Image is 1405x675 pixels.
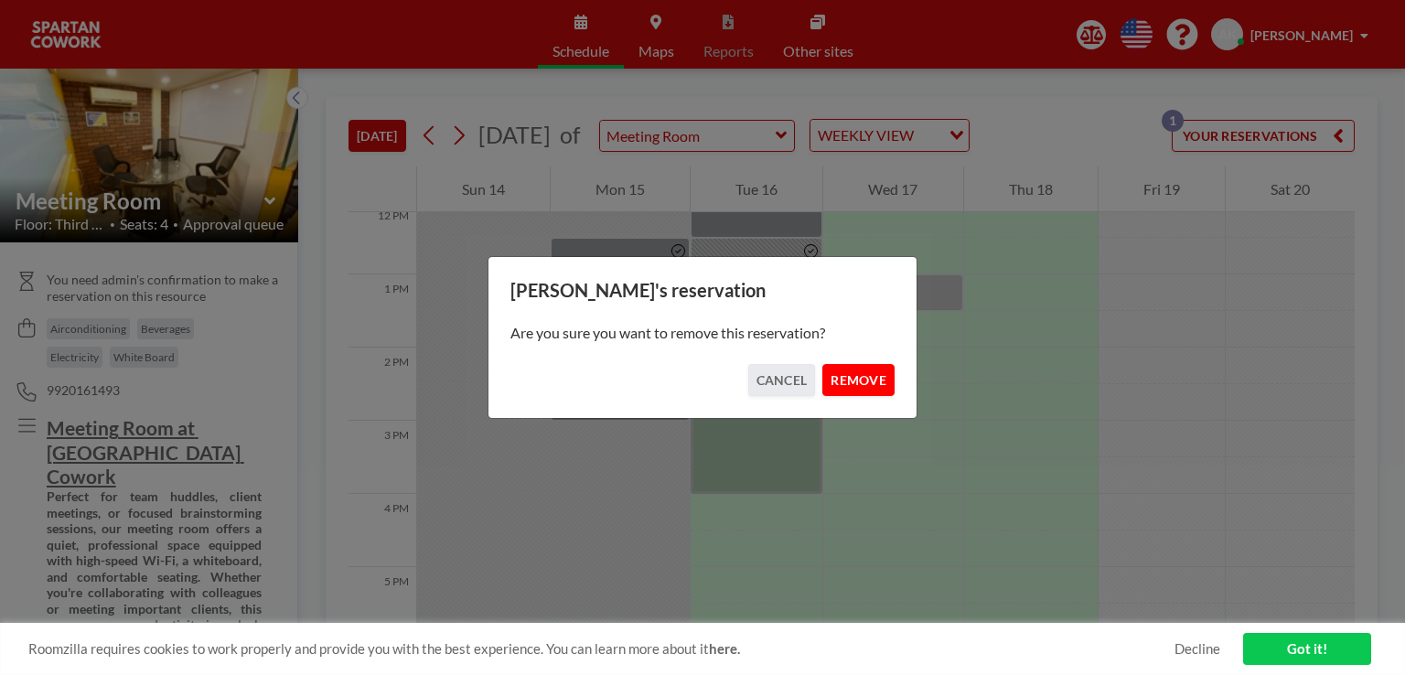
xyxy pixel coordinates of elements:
a: Got it! [1243,633,1371,665]
span: Roomzilla requires cookies to work properly and provide you with the best experience. You can lea... [28,640,1174,658]
a: Decline [1174,640,1220,658]
a: here. [709,640,740,657]
button: REMOVE [822,364,895,396]
button: CANCEL [748,364,816,396]
p: Are you sure you want to remove this reservation? [510,324,895,342]
h3: [PERSON_NAME]'s reservation [510,279,895,302]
